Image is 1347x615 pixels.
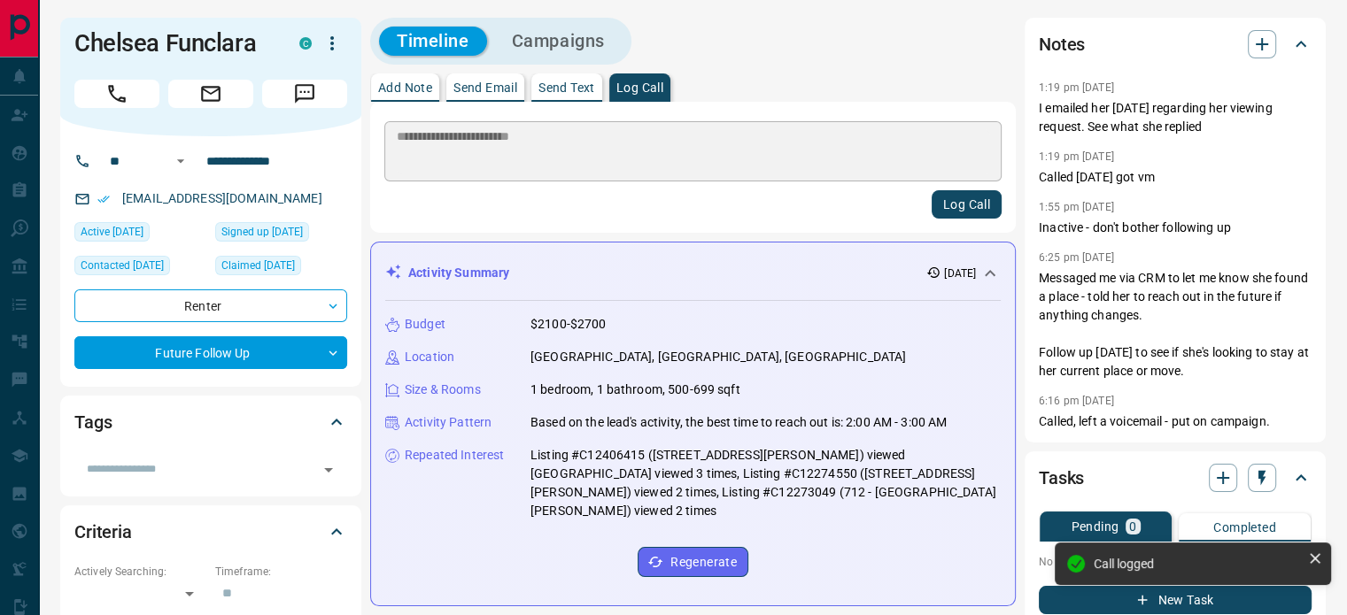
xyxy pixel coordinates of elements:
div: Tags [74,401,347,443]
p: Called, left a voicemail - put on campaign. [1039,412,1312,431]
button: Open [316,457,341,482]
span: Message [262,80,347,108]
p: Based on the lead's activity, the best time to reach out is: 2:00 AM - 3:00 AM [530,413,947,432]
button: New Task [1039,586,1312,614]
div: Notes [1039,23,1312,65]
div: Fri Oct 10 2025 [74,256,206,281]
p: 1:19 pm [DATE] [1039,150,1114,163]
div: Tue Oct 07 2025 [74,222,206,247]
div: Tasks [1039,457,1312,499]
p: Size & Rooms [405,381,481,399]
p: 6:16 pm [DATE] [1039,395,1114,407]
p: Inactive - don't bother following up [1039,219,1312,237]
button: Timeline [379,27,487,56]
span: Contacted [DATE] [81,257,164,274]
p: Activity Summary [408,264,509,282]
button: Log Call [932,190,1002,219]
p: Pending [1071,520,1119,533]
h1: Chelsea Funclara [74,29,273,58]
h2: Tags [74,408,112,436]
div: Fri Jul 31 2020 [215,222,347,247]
p: 1:19 pm [DATE] [1039,81,1114,94]
p: Listing #C12406415 ([STREET_ADDRESS][PERSON_NAME]) viewed [GEOGRAPHIC_DATA] viewed 3 times, Listi... [530,446,1001,520]
div: Future Follow Up [74,336,347,369]
p: Repeated Interest [405,446,504,465]
button: Campaigns [494,27,623,56]
p: [DATE] [944,265,976,281]
p: $2100-$2700 [530,315,606,334]
div: Renter [74,289,347,322]
div: Criteria [74,511,347,553]
span: Email [168,80,253,108]
p: I emailed her [DATE] regarding her viewing request. See what she replied [1039,99,1312,136]
p: Completed [1213,521,1276,534]
p: 6:25 pm [DATE] [1039,251,1114,264]
span: Call [74,80,159,108]
div: condos.ca [299,37,312,50]
div: Fri Oct 10 2025 [215,256,347,281]
p: 1 bedroom, 1 bathroom, 500-699 sqft [530,381,740,399]
p: Messaged me via CRM to let me know she found a place - told her to reach out in the future if any... [1039,269,1312,381]
p: Send Email [453,81,517,94]
div: Activity Summary[DATE] [385,257,1001,289]
p: [GEOGRAPHIC_DATA], [GEOGRAPHIC_DATA], [GEOGRAPHIC_DATA] [530,348,906,366]
p: Timeframe: [215,564,347,580]
p: Activity Pattern [405,413,492,432]
h2: Notes [1039,30,1085,58]
span: Signed up [DATE] [221,223,303,241]
h2: Criteria [74,518,132,546]
p: 0 [1129,520,1136,533]
p: Add Note [378,81,432,94]
span: Active [DATE] [81,223,143,241]
a: [EMAIL_ADDRESS][DOMAIN_NAME] [122,191,322,205]
p: Budget [405,315,445,334]
div: Call logged [1094,557,1301,571]
p: Actively Searching: [74,564,206,580]
svg: Email Verified [97,193,110,205]
button: Regenerate [638,547,748,577]
p: Location [405,348,454,366]
button: Open [170,150,191,172]
p: Log Call [616,81,663,94]
p: Called [DATE] got vm [1039,168,1312,187]
p: No pending tasks [1039,549,1312,575]
p: 1:55 pm [DATE] [1039,201,1114,213]
span: Claimed [DATE] [221,257,295,274]
h2: Tasks [1039,464,1084,492]
p: Send Text [538,81,595,94]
